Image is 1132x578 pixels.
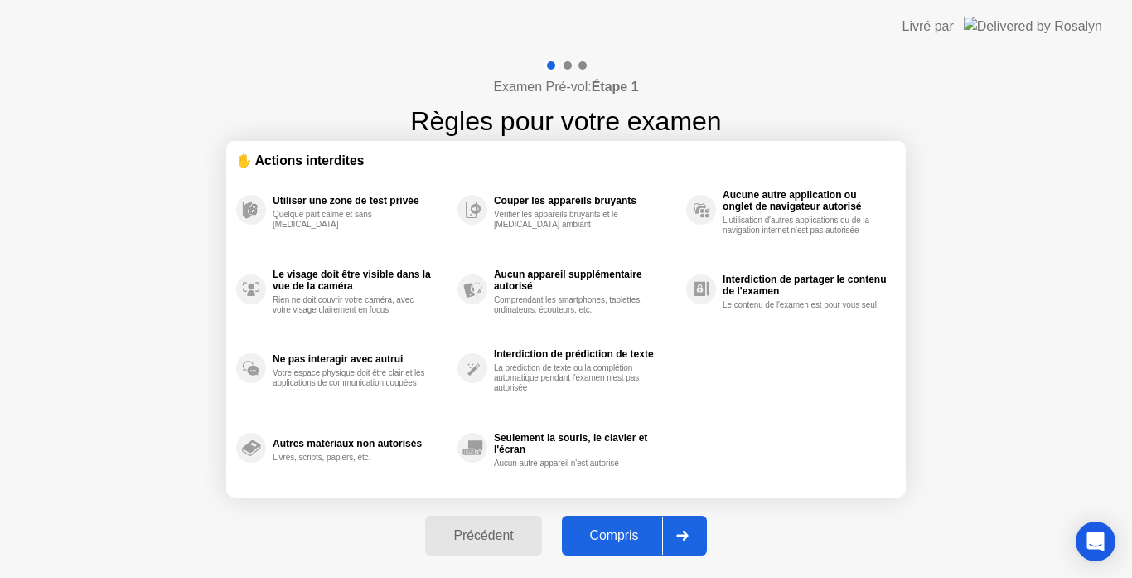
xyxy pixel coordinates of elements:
[494,295,651,315] div: Comprendant les smartphones, tablettes, ordinateurs, écouteurs, etc.
[425,516,541,556] button: Précédent
[273,353,449,365] div: Ne pas interagir avec autrui
[562,516,707,556] button: Compris
[902,17,954,36] div: Livré par
[493,77,638,97] h4: Examen Pré-vol:
[494,195,678,206] div: Couper les appareils bruyants
[494,269,678,292] div: Aucun appareil supplémentaire autorisé
[723,300,879,310] div: Le contenu de l'examen est pour vous seul
[273,269,449,292] div: Le visage doit être visible dans la vue de la caméra
[494,210,651,230] div: Vérifier les appareils bruyants et le [MEDICAL_DATA] ambiant
[1076,522,1115,561] div: Open Intercom Messenger
[273,295,429,315] div: Rien ne doit couvrir votre caméra, avec votre visage clairement en focus
[430,528,536,543] div: Précédent
[273,453,429,463] div: Livres, scripts, papiers, etc.
[273,210,429,230] div: Quelque part calme et sans [MEDICAL_DATA]
[273,195,449,206] div: Utiliser une zone de test privée
[410,101,721,141] h1: Règles pour votre examen
[723,189,888,212] div: Aucune autre application ou onglet de navigateur autorisé
[273,368,429,388] div: Votre espace physique doit être clair et les applications de communication coupées
[494,363,651,393] div: La prédiction de texte ou la complétion automatique pendant l'examen n'est pas autorisée
[236,151,896,170] div: ✋ Actions interdites
[592,80,639,94] b: Étape 1
[273,438,449,449] div: Autres matériaux non autorisés
[964,17,1102,36] img: Delivered by Rosalyn
[567,528,662,543] div: Compris
[723,216,879,236] div: L'utilisation d'autres applications ou de la navigation internet n'est pas autorisée
[723,274,888,297] div: Interdiction de partager le contenu de l'examen
[494,432,678,455] div: Seulement la souris, le clavier et l'écran
[494,459,651,469] div: Aucun autre appareil n'est autorisé
[494,348,678,360] div: Interdiction de prédiction de texte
